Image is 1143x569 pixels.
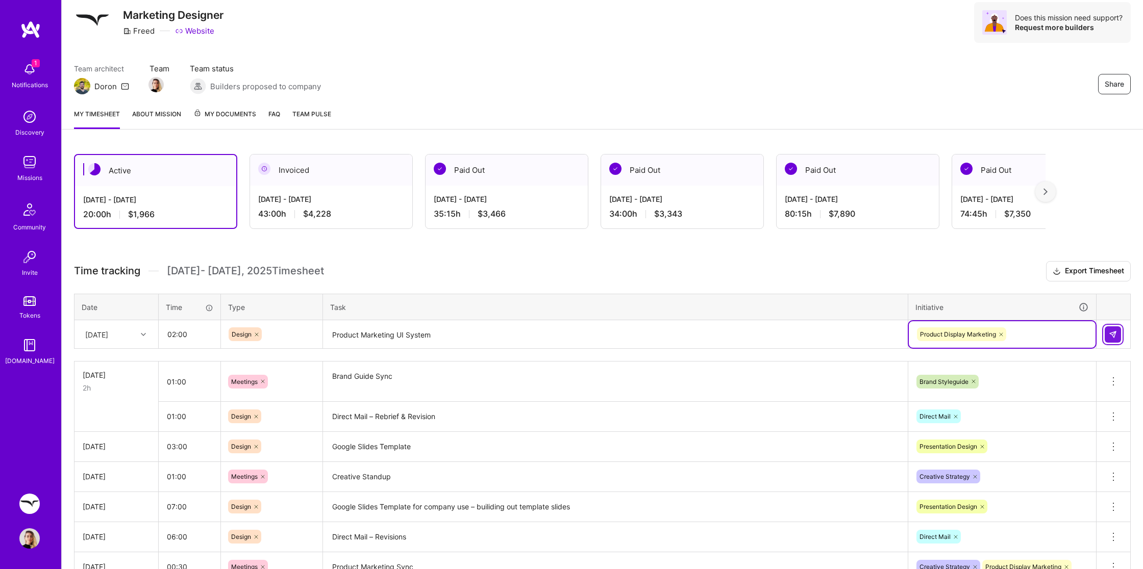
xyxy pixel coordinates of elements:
div: Paid Out [426,154,588,186]
div: [DATE] [83,471,150,482]
div: 80:15 h [785,209,931,219]
img: right [1043,188,1048,195]
img: Invite [19,247,40,267]
div: [DATE] - [DATE] [785,194,931,204]
button: Export Timesheet [1046,261,1131,281]
div: 35:15 h [434,209,580,219]
div: Paid Out [601,154,763,186]
span: Team status [190,63,321,74]
div: Initiative [915,301,1089,313]
textarea: Direct Mail – Revisions [324,523,907,551]
span: Design [231,412,251,420]
span: Direct Mail [920,412,951,420]
div: [DATE] [83,531,150,542]
div: Does this mission need support? [1015,13,1123,22]
th: Task [323,294,908,320]
span: $3,343 [654,209,682,219]
img: Paid Out [960,163,973,175]
a: My timesheet [74,109,120,129]
img: Builders proposed to company [190,78,206,94]
a: Freed: Marketing Designer [17,494,42,514]
img: Freed: Marketing Designer [19,494,40,514]
img: Community [17,197,42,222]
span: $1,966 [128,209,155,220]
a: My Documents [193,109,256,129]
input: HH:MM [159,403,220,430]
input: HH:MM [159,368,220,395]
i: icon Download [1053,266,1061,277]
img: Company Logo [74,2,111,39]
button: Share [1098,74,1131,94]
div: [DATE] [83,441,150,452]
div: Invoiced [250,154,412,186]
img: Avatar [982,10,1007,35]
div: [DATE] [83,370,150,380]
a: Team Pulse [292,109,331,129]
span: 1 [32,59,40,67]
img: bell [19,59,40,80]
textarea: Product Marketing UI System [324,321,907,348]
textarea: Direct Mail – Rebrief & Revision [324,403,907,431]
div: Community [13,222,46,232]
input: HH:MM [159,433,220,460]
th: Date [74,294,159,320]
span: Team Pulse [292,110,331,118]
th: Type [221,294,323,320]
div: [DATE] - [DATE] [83,194,228,205]
div: Missions [17,172,42,183]
span: Time tracking [74,265,140,277]
span: Design [231,443,251,450]
span: Team architect [74,63,129,74]
div: null [1105,326,1122,343]
a: User Avatar [17,528,42,549]
span: Brand Styleguide [920,378,968,385]
div: Doron [94,81,117,92]
div: Active [75,155,236,186]
div: Paid Out [777,154,939,186]
span: Share [1105,79,1124,89]
a: Team Member Avatar [150,76,163,93]
div: Time [166,302,213,313]
textarea: Google Slides Template for company use – builiding out template slides [324,493,907,521]
textarea: Google Slides Template [324,433,907,461]
img: User Avatar [19,528,40,549]
span: My Documents [193,109,256,120]
img: Invoiced [258,163,270,175]
div: 43:00 h [258,209,404,219]
div: [DATE] - [DATE] [258,194,404,204]
span: Presentation Design [920,503,977,510]
a: FAQ [268,109,280,129]
span: $4,228 [303,209,331,219]
div: Tokens [19,310,40,321]
img: Paid Out [434,163,446,175]
img: discovery [19,107,40,127]
span: [DATE] - [DATE] , 2025 Timesheet [167,265,324,277]
span: Meetings [231,473,258,480]
img: Paid Out [785,163,797,175]
img: Team Member Avatar [148,77,164,92]
input: HH:MM [159,493,220,520]
span: Creative Strategy [920,473,970,480]
span: Presentation Design [920,443,977,450]
img: logo [20,20,41,39]
span: Product Display Marketing [920,330,996,338]
h3: Marketing Designer [123,9,223,21]
img: Active [88,163,101,175]
div: Paid Out [952,154,1114,186]
div: [DOMAIN_NAME] [5,355,55,366]
div: 2h [83,382,150,393]
div: [DATE] [85,329,108,340]
span: $7,890 [829,209,855,219]
div: 20:00 h [83,209,228,220]
div: [DATE] - [DATE] [960,194,1106,204]
div: Notifications [12,80,48,90]
span: Direct Mail [920,533,951,540]
div: [DATE] [83,501,150,512]
span: Team [150,63,169,74]
a: Website [175,25,214,36]
div: [DATE] - [DATE] [434,194,580,204]
span: Builders proposed to company [210,81,321,92]
span: Meetings [231,378,258,385]
img: teamwork [19,152,40,172]
input: HH:MM [159,523,220,550]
